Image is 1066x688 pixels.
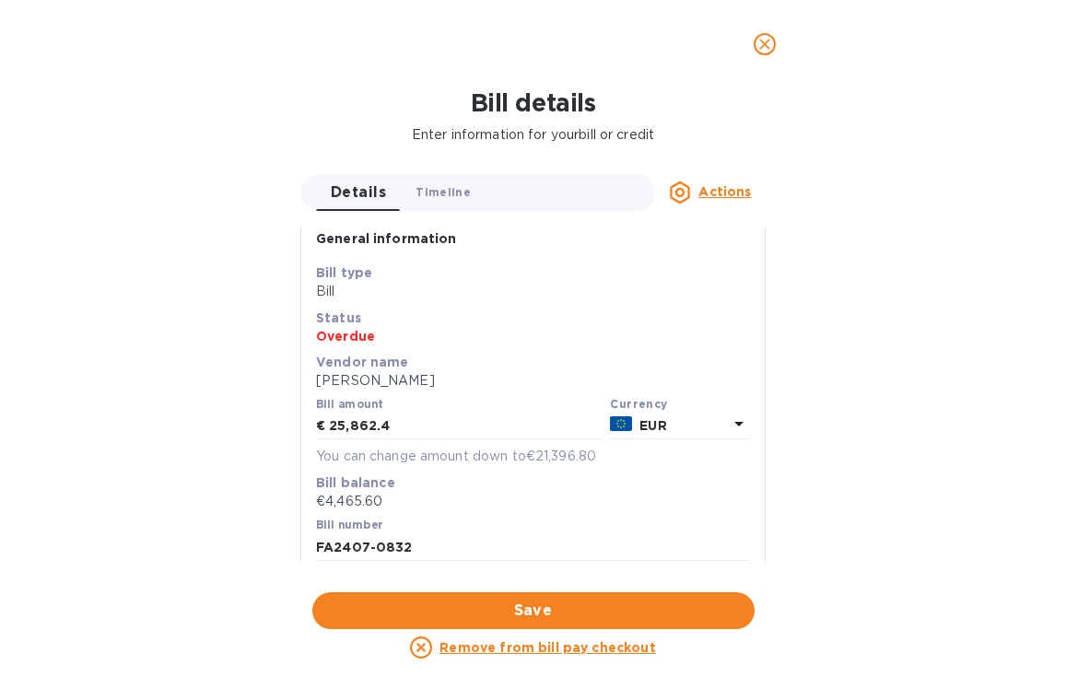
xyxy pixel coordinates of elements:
[316,310,361,325] b: Status
[698,184,751,199] u: Actions
[439,640,655,655] u: Remove from bill pay checkout
[316,231,457,246] b: General information
[610,397,667,411] b: Currency
[15,125,1051,145] p: Enter information for your bill or credit
[331,180,386,205] span: Details
[316,399,382,410] label: Bill amount
[316,327,750,345] p: Overdue
[316,520,382,531] label: Bill number
[15,88,1051,118] h1: Bill details
[312,592,755,629] button: Save
[639,418,666,433] b: EUR
[316,413,329,440] div: €
[329,413,603,440] input: € Enter bill amount
[416,182,471,202] span: Timeline
[316,475,395,490] b: Bill balance
[316,282,750,301] p: Bill
[327,600,740,622] span: Save
[316,371,750,391] p: [PERSON_NAME]
[743,22,787,66] button: close
[316,265,372,280] b: Bill type
[316,492,750,511] p: €4,465.60
[316,447,750,466] p: You can change amount down to €21,396.80
[316,355,409,369] b: Vendor name
[316,533,750,561] input: Enter bill number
